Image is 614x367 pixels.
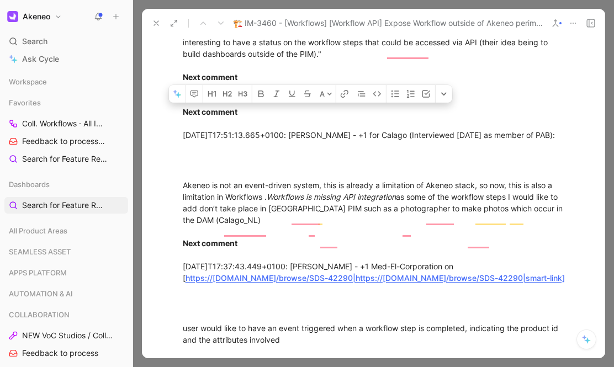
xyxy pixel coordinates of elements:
span: Feedback to process [22,348,98,359]
div: Dashboards [4,176,128,193]
div: Akeneo is not an event-driven system, this is already a limitation of Akeneo stack, so now, this ... [183,179,565,284]
div: All Product Areas [4,222,128,242]
span: Feedback to process [22,136,108,147]
span: Search for Feature Requests [22,153,109,165]
div: SEAMLESS ASSET [4,243,128,260]
span: Favorites [9,97,41,108]
span: Dashboards [9,179,50,190]
span: AUTOMATION & AI [9,288,73,299]
a: Search for Feature Requests [4,151,128,167]
a: https://[DOMAIN_NAME]/browse/SDS-42290|https://[DOMAIN_NAME]/browse/SDS-42290|smart-link] [186,273,565,283]
span: Ask Cycle [22,52,59,66]
div: Search [4,33,128,50]
div: Workspace [4,73,128,90]
em: Workflows is missing API integration [267,192,396,201]
span: APPS PLATFORM [9,267,67,278]
div: AUTOMATION & AI [4,285,128,305]
span: Workspace [9,76,47,87]
div: APPS PLATFORM [4,264,128,284]
button: AkeneoAkeneo [4,9,65,24]
span: Search for Feature Requests [22,200,104,211]
span: Search [22,35,47,48]
div: AUTOMATION & AI [4,285,128,302]
span: All Product Areas [9,225,67,236]
span: COLLABORATION [9,309,70,320]
a: Feedback to processCOLLABORATION [4,133,128,150]
span: Coll. Workflows · All IMs [22,118,109,130]
span: SEAMLESS ASSET [9,246,71,257]
strong: Next comment [183,72,237,82]
strong: Next comment [183,238,237,248]
div: APPS PLATFORM [4,264,128,281]
a: Search for Feature Requests [4,197,128,214]
div: SEAMLESS ASSET [4,243,128,263]
div: Favorites [4,94,128,111]
a: NEW VoC Studios / Collaboration [4,327,128,344]
a: Coll. Workflows · All IMs [4,115,128,132]
div: DashboardsSearch for Feature Requests [4,176,128,214]
strong: Next comment [183,107,237,116]
span: NEW VoC Studios / Collaboration [22,330,115,341]
a: Ask Cycle [4,51,128,67]
a: Feedback to process [4,345,128,361]
div: All Product Areas [4,222,128,239]
div: COLLABORATION [4,306,128,323]
div: user would like to have an event triggered when a workflow step is completed, indicating the prod... [183,322,565,345]
h1: Akeneo [23,12,50,22]
span: 🏗️ IM-3460 - [Workflows] [Workflow API] Expose Workflow outside of Akeneo perimeter [233,17,543,30]
button: A [316,85,336,103]
img: Akeneo [7,11,18,22]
